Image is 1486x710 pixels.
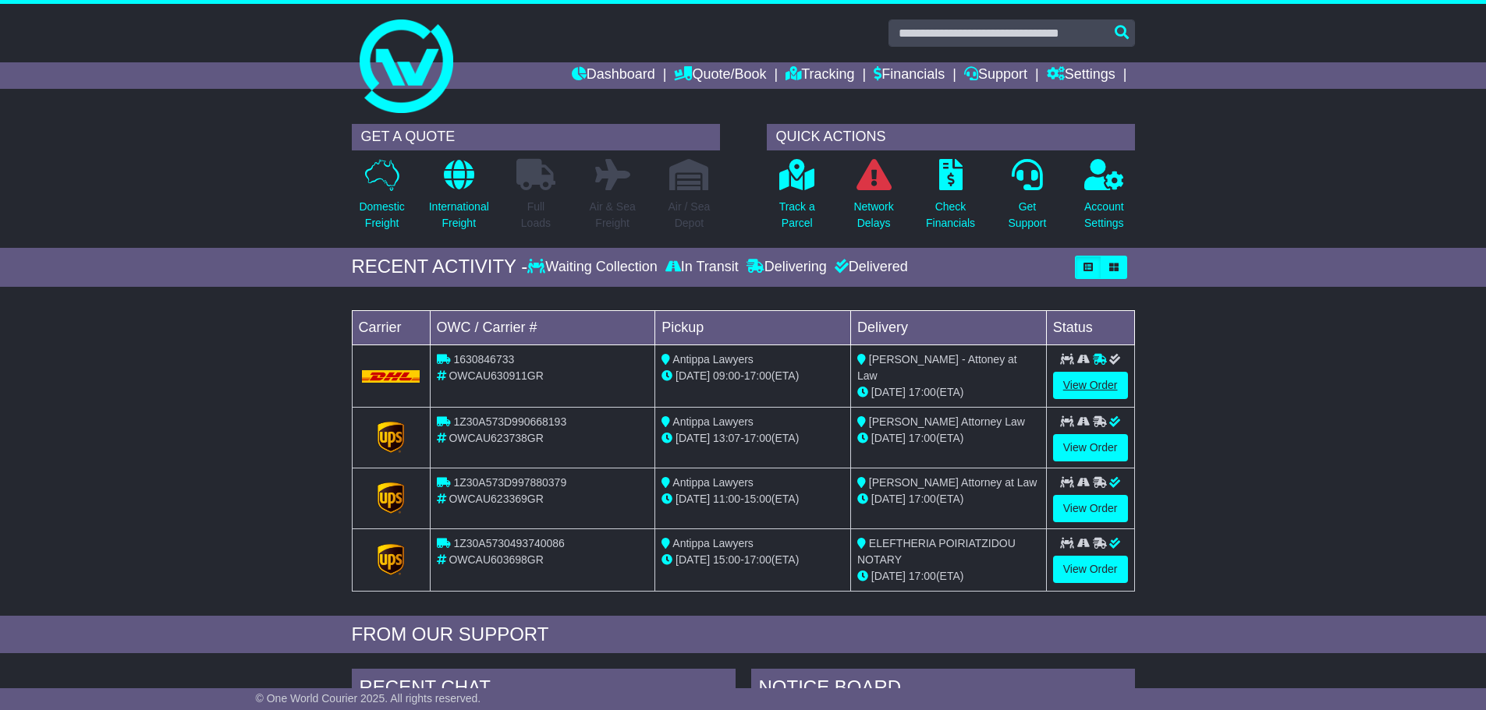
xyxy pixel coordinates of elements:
span: 15:00 [744,493,771,505]
a: Support [964,62,1027,89]
td: Delivery [850,310,1046,344]
a: View Order [1053,434,1128,461]
a: NetworkDelays [853,158,894,240]
a: InternationalFreight [428,158,490,240]
span: 1Z30A5730493740086 [453,537,564,549]
span: Antippa Lawyers [672,537,754,549]
td: Status [1046,310,1134,344]
span: 09:00 [713,369,740,382]
span: 13:07 [713,432,740,444]
div: QUICK ACTIONS [767,124,1135,150]
img: GetCarrierServiceLogo [378,422,404,453]
td: Carrier [352,310,430,344]
span: [DATE] [871,570,906,582]
span: 17:00 [909,570,936,582]
img: GetCarrierServiceLogo [378,482,404,514]
div: Delivering [743,259,831,276]
span: [DATE] [871,386,906,398]
a: AccountSettings [1083,158,1125,240]
p: Domestic Freight [359,199,404,231]
a: Quote/Book [674,62,766,89]
p: Track a Parcel [779,199,815,231]
span: [DATE] [676,553,710,566]
span: ELEFTHERIA POIRIATZIDOU NOTARY [857,537,1016,566]
td: Pickup [655,310,851,344]
a: Track aParcel [778,158,816,240]
a: View Order [1053,556,1128,583]
p: Network Delays [853,199,893,231]
a: Dashboard [572,62,655,89]
a: CheckFinancials [925,158,976,240]
div: Delivered [831,259,908,276]
span: 17:00 [744,369,771,382]
a: DomesticFreight [358,158,405,240]
div: - (ETA) [661,368,844,384]
span: 15:00 [713,553,740,566]
span: [DATE] [871,493,906,505]
div: (ETA) [857,568,1040,585]
span: 17:00 [909,493,936,505]
span: 17:00 [909,432,936,444]
a: GetSupport [1007,158,1047,240]
span: 17:00 [744,553,771,566]
a: Settings [1047,62,1115,89]
span: OWCAU630911GR [449,369,543,382]
div: - (ETA) [661,552,844,568]
img: DHL.png [362,370,420,383]
span: OWCAU623738GR [449,432,543,444]
p: Air & Sea Freight [590,199,636,231]
img: GetCarrierServiceLogo [378,544,404,575]
div: Waiting Collection [527,259,661,276]
div: (ETA) [857,430,1040,447]
span: Antippa Lawyers [672,353,754,366]
span: OWCAU603698GR [449,553,543,566]
a: Tracking [786,62,854,89]
span: 17:00 [909,386,936,398]
div: FROM OUR SUPPORT [352,623,1135,646]
p: Get Support [1008,199,1046,231]
div: - (ETA) [661,430,844,447]
span: [PERSON_NAME] - Attoney at Law [857,353,1017,382]
td: OWC / Carrier # [430,310,655,344]
span: [DATE] [676,493,710,505]
p: Air / Sea Depot [669,199,711,231]
div: (ETA) [857,384,1040,401]
span: [PERSON_NAME] Attorney Law [869,415,1025,428]
span: OWCAU623369GR [449,493,543,505]
div: (ETA) [857,491,1040,507]
p: Account Settings [1084,199,1124,231]
span: 1Z30A573D997880379 [453,476,566,489]
div: GET A QUOTE [352,124,720,150]
a: View Order [1053,495,1128,522]
div: - (ETA) [661,491,844,507]
p: International Freight [429,199,489,231]
a: View Order [1053,372,1128,399]
p: Full Loads [516,199,555,231]
span: 11:00 [713,493,740,505]
span: [DATE] [676,432,710,444]
p: Check Financials [926,199,975,231]
div: RECENT ACTIVITY - [352,256,528,278]
span: 17:00 [744,432,771,444]
span: [PERSON_NAME] Attorney at Law [869,476,1037,489]
div: In Transit [661,259,743,276]
span: © One World Courier 2025. All rights reserved. [256,692,481,705]
span: 1Z30A573D990668193 [453,415,566,428]
span: Antippa Lawyers [672,476,754,489]
span: [DATE] [676,369,710,382]
span: [DATE] [871,432,906,444]
span: 1630846733 [453,353,514,366]
a: Financials [874,62,945,89]
span: Antippa Lawyers [672,415,754,428]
